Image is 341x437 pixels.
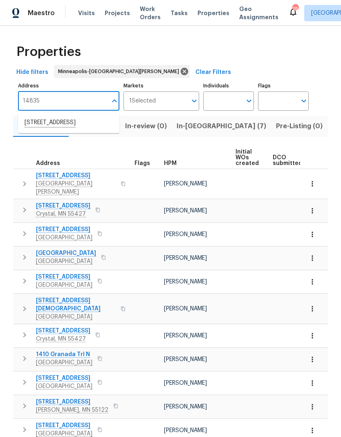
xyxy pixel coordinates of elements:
[197,9,229,17] span: Properties
[239,5,278,21] span: Geo Assignments
[192,65,234,80] button: Clear Filters
[18,83,119,88] label: Address
[298,95,310,107] button: Open
[125,120,167,132] span: In-review (0)
[140,5,161,21] span: Work Orders
[164,333,207,339] span: [PERSON_NAME]
[135,161,150,166] span: Flags
[164,208,207,214] span: [PERSON_NAME]
[78,9,95,17] span: Visits
[58,67,182,76] span: Minneapolis-[GEOGRAPHIC_DATA][PERSON_NAME]
[16,67,48,78] span: Hide filters
[18,91,107,111] input: Search ...
[164,357,207,362] span: [PERSON_NAME]
[164,306,207,312] span: [PERSON_NAME]
[105,9,130,17] span: Projects
[109,95,120,107] button: Close
[273,155,302,166] span: DCO submitted
[129,98,156,105] span: 1 Selected
[164,380,207,386] span: [PERSON_NAME]
[243,95,255,107] button: Open
[276,120,323,132] span: Pre-Listing (0)
[292,5,298,13] div: 19
[164,255,207,261] span: [PERSON_NAME]
[36,161,60,166] span: Address
[164,232,207,237] span: [PERSON_NAME]
[203,83,254,88] label: Individuals
[195,67,231,78] span: Clear Filters
[164,181,207,187] span: [PERSON_NAME]
[16,48,81,56] span: Properties
[13,65,52,80] button: Hide filters
[170,10,188,16] span: Tasks
[164,161,177,166] span: HPM
[164,428,207,433] span: [PERSON_NAME]
[164,279,207,285] span: [PERSON_NAME]
[164,404,207,410] span: [PERSON_NAME]
[123,83,200,88] label: Markets
[236,149,259,166] span: Initial WOs created
[54,65,190,78] div: Minneapolis-[GEOGRAPHIC_DATA][PERSON_NAME]
[188,95,200,107] button: Open
[258,83,309,88] label: Flags
[177,120,266,132] span: In-[GEOGRAPHIC_DATA] (7)
[28,9,55,17] span: Maestro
